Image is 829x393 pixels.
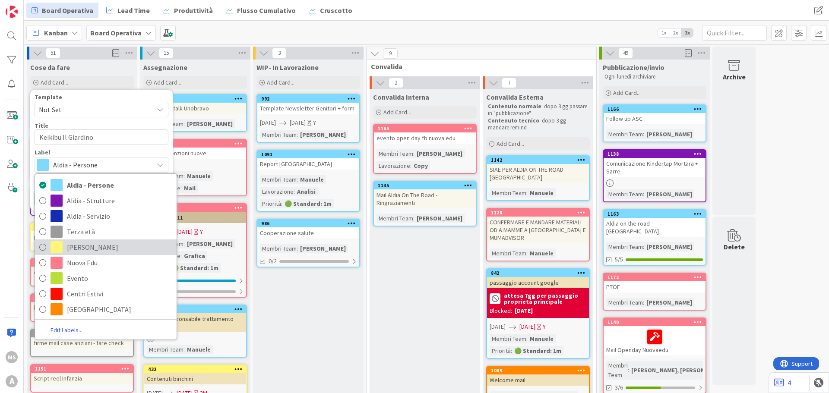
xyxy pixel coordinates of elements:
div: Mail Aldia On The Road - Ringraziamenti [374,189,476,208]
div: 432 [148,366,246,372]
div: 1142SIAE PER ALDIA ON THE ROAD [GEOGRAPHIC_DATA] [487,156,589,183]
a: Flusso Cumulativo [221,3,301,18]
div: Mail [182,183,198,193]
img: Visit kanbanzone.com [6,6,18,18]
strong: Contenuto normale [488,103,541,110]
div: Mail convenzioni nuove [144,148,246,159]
a: Board Operativa [26,3,98,18]
div: 1135Mail Aldia On The Road - Ringraziamenti [374,182,476,208]
a: 1138Comunicazione Kindertap Mortara + SarreMembri Team:[PERSON_NAME] [603,149,706,202]
div: Priorità [490,346,511,355]
a: 992Template Newsletter Genitori + form[DATE][DATE]YMembri Team:[PERSON_NAME] [256,94,360,143]
span: 3/6 [615,383,623,392]
div: eventbrite openday [31,267,133,278]
div: Membri Team [490,248,526,258]
span: : [511,346,512,355]
div: 1138Comunicazione Kindertap Mortara + Sarre [604,150,706,177]
span: 3x [681,28,693,37]
a: Produttività [158,3,218,18]
a: 1128CONFERMARE E MANDARE MATERIALI OD A MAMME A [GEOGRAPHIC_DATA] E MUMADVISORMembri Team:Manuele [486,208,590,261]
div: Y [313,118,316,127]
p: : dopo 3 gg passare in "pubblicazione" [488,103,588,117]
span: : [526,334,528,343]
div: post ritorno a scuola [31,231,133,242]
div: 1165 [378,126,476,132]
span: Aldia - Persone [67,179,172,192]
div: Membri Team [606,242,643,252]
div: Manuele [185,171,213,181]
div: Aldia on the road [GEOGRAPHIC_DATA] [604,218,706,237]
div: Manuele [528,334,556,343]
div: 428Cartellina 0-11 [144,204,246,223]
a: Aldia - Strutture [35,193,177,208]
div: Lavorazione [377,161,410,170]
span: 2x [670,28,681,37]
label: Title [35,122,48,129]
span: Template [35,94,62,100]
a: 1159Reminder talk UnobravoMembri Team:[PERSON_NAME] [143,94,247,132]
div: evento open day fb nuova edu [374,132,476,144]
div: Membri Team [606,361,628,380]
span: [GEOGRAPHIC_DATA] [67,303,172,316]
span: Convalida [371,62,585,71]
span: Convalida Esterna [486,93,544,101]
span: [DATE] [260,118,276,127]
div: [PERSON_NAME] [644,242,694,252]
div: 986 [261,220,359,226]
a: 986Cooperazione saluteMembri Team:[PERSON_NAME]0/2 [256,219,360,267]
span: : [410,161,411,170]
div: Template Newsletter Genitori + form [257,103,359,114]
div: 🟢 Standard: 1m [169,263,221,273]
div: 947nomina responsabile trattamento dati ABS [144,305,246,332]
div: Membri Team [377,149,413,158]
a: 428Cartellina 0-11[DATE][DATE]YMembri Team:[PERSON_NAME]Lavorazione:GraficaPriorità:🟢 Standard: 1... [143,203,247,298]
a: 1091Report [GEOGRAPHIC_DATA]Membri Team:ManueleLavorazione:AnalisiPriorità:🟢 Standard: 1m [256,150,360,212]
div: 842 [491,270,589,276]
div: 1159 [144,95,246,103]
span: Produttività [174,5,213,16]
a: 4 [774,377,791,388]
div: 1128 [491,210,589,216]
div: [PERSON_NAME] [185,239,235,248]
div: Membri Team [490,334,526,343]
div: Welcome mail [487,374,589,386]
span: Kanban [44,28,68,38]
div: 1159 [148,96,246,102]
div: Manuele [528,188,556,198]
a: 204Mail convenzioni nuoveMembri Team:ManueleLavorazione:Mail [143,139,247,196]
div: [PERSON_NAME] [644,129,694,139]
div: Blocked: [490,306,512,315]
span: [DATE] [290,118,306,127]
span: : [297,130,298,139]
div: 1163 [608,211,706,217]
div: 1172 [608,274,706,280]
span: Lead Time [117,5,150,16]
span: : [643,242,644,252]
div: 1089 [487,367,589,374]
span: : [628,365,629,375]
div: keikibu openday [31,302,133,313]
span: Label [35,149,50,155]
a: Edit Labels... [35,324,98,336]
div: 1165evento open day fb nuova edu [374,125,476,144]
a: [GEOGRAPHIC_DATA] [35,302,177,317]
a: Nuova Edu [35,255,177,270]
div: 1135 [378,182,476,189]
div: 815firme mail case anziani - fare check [31,330,133,349]
div: 1128CONFERMARE E MANDARE MATERIALI OD A MAMME A [GEOGRAPHIC_DATA] E MUMADVISOR [487,209,589,243]
a: Aldia - Persone [35,177,177,193]
div: 1140 [604,318,706,326]
div: Manuele [528,248,556,258]
div: SIAE PER ALDIA ON THE ROAD [GEOGRAPHIC_DATA] [487,164,589,183]
span: Support [18,1,39,12]
div: 986Cooperazione salute [257,220,359,239]
span: 51 [46,48,60,58]
a: 815firme mail case anziani - fare check [30,329,134,357]
div: A [6,375,18,387]
span: Evento [67,272,172,285]
span: Nuova Edu [67,256,172,269]
span: [DATE] [490,322,506,331]
div: 986 [257,220,359,227]
span: Add Card... [613,89,641,97]
a: Aldia - Servizio [35,208,177,224]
